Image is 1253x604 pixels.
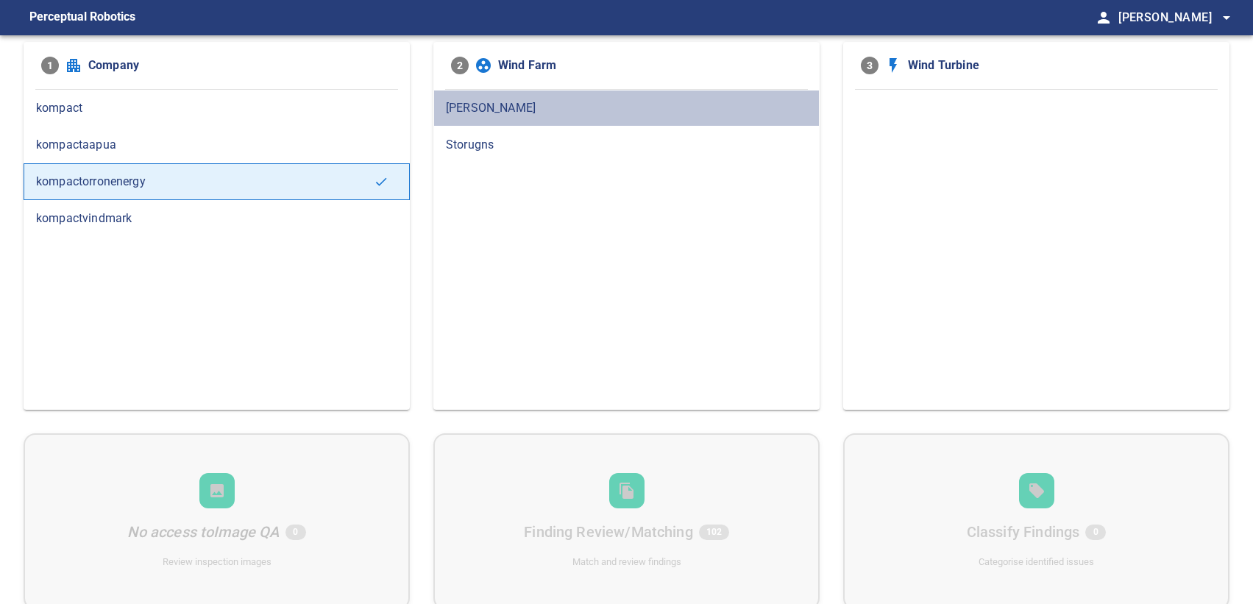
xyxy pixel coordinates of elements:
[24,200,410,237] div: kompactvindmark
[1095,9,1112,26] span: person
[1218,9,1235,26] span: arrow_drop_down
[433,90,820,127] div: [PERSON_NAME]
[24,90,410,127] div: kompact
[1118,7,1235,28] span: [PERSON_NAME]
[36,173,374,191] span: kompactorronenergy
[451,57,469,74] span: 2
[24,127,410,163] div: kompactaapua
[498,57,802,74] span: Wind Farm
[36,210,397,227] span: kompactvindmark
[1112,3,1235,32] button: [PERSON_NAME]
[88,57,392,74] span: Company
[433,127,820,163] div: Storugns
[446,99,807,117] span: [PERSON_NAME]
[29,6,135,29] figcaption: Perceptual Robotics
[36,99,397,117] span: kompact
[861,57,878,74] span: 3
[446,136,807,154] span: Storugns
[41,57,59,74] span: 1
[908,57,1212,74] span: Wind Turbine
[36,136,397,154] span: kompactaapua
[24,163,410,200] div: kompactorronenergy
